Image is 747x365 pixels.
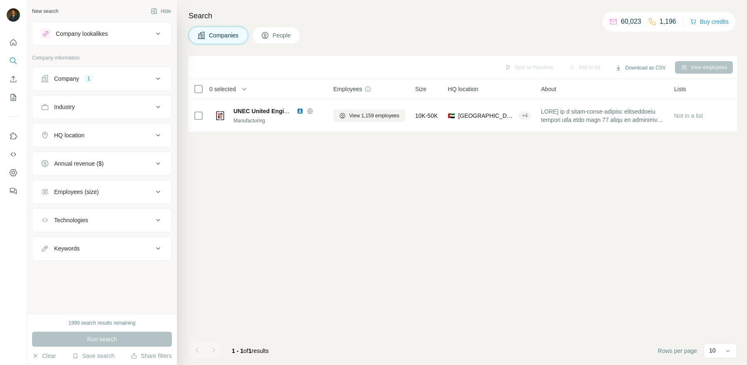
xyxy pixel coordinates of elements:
button: Company1 [32,69,171,89]
div: Industry [54,103,75,111]
button: Dashboard [7,165,20,180]
span: LORE] ip d sitam-conse-adipisc elitseddoeiu tempori utla etdo magn 77 aliqu en adminimve qu nos e... [541,107,664,124]
div: HQ location [54,131,84,139]
button: View 1,159 employees [333,109,405,122]
button: Use Surfe on LinkedIn [7,129,20,144]
button: Search [7,53,20,68]
span: Employees [333,85,362,93]
span: About [541,85,556,93]
span: Size [415,85,427,93]
span: Companies [209,31,239,40]
div: Annual revenue ($) [54,159,104,168]
p: 60,023 [621,17,641,27]
div: Keywords [54,244,79,253]
button: Buy credits [690,16,729,27]
img: Logo of UNEC United Engineering Construction [213,109,227,122]
button: Employees (size) [32,182,171,202]
div: 1999 search results remaining [69,319,136,327]
span: Lists [674,85,686,93]
button: Download as CSV [609,62,671,74]
button: Industry [32,97,171,117]
button: Clear [32,352,56,360]
button: Company lookalikes [32,24,171,44]
span: [GEOGRAPHIC_DATA], [GEOGRAPHIC_DATA] [458,112,515,120]
img: Avatar [7,8,20,22]
button: Keywords [32,238,171,258]
span: 1 [248,348,252,354]
span: 🇦🇪 [448,112,455,120]
button: Feedback [7,184,20,199]
div: 1 [84,75,94,82]
span: 1 - 1 [232,348,243,354]
button: Use Surfe API [7,147,20,162]
span: HQ location [448,85,478,93]
div: Employees (size) [54,188,99,196]
button: Technologies [32,210,171,230]
button: Quick start [7,35,20,50]
button: Share filters [131,352,172,360]
h4: Search [189,10,737,22]
span: 0 selected [209,85,236,93]
div: New search [32,7,58,15]
img: LinkedIn logo [297,108,303,114]
span: Not in a list [674,112,703,119]
span: Rows per page [658,347,697,355]
div: Manufacturing [233,117,323,124]
div: + 4 [519,112,531,119]
button: Enrich CSV [7,72,20,87]
p: Company information [32,54,172,62]
span: of [243,348,248,354]
p: 1,196 [660,17,676,27]
p: 10 [709,346,716,355]
button: Annual revenue ($) [32,154,171,174]
span: results [232,348,269,354]
div: Company lookalikes [56,30,108,38]
button: My lists [7,90,20,105]
span: 10K-50K [415,112,438,120]
span: People [273,31,292,40]
button: Save search [72,352,114,360]
button: HQ location [32,125,171,145]
span: UNEC United Engineering Construction [233,108,343,114]
div: Technologies [54,216,88,224]
div: Company [54,74,79,83]
button: Hide [145,5,177,17]
span: View 1,159 employees [349,112,400,119]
